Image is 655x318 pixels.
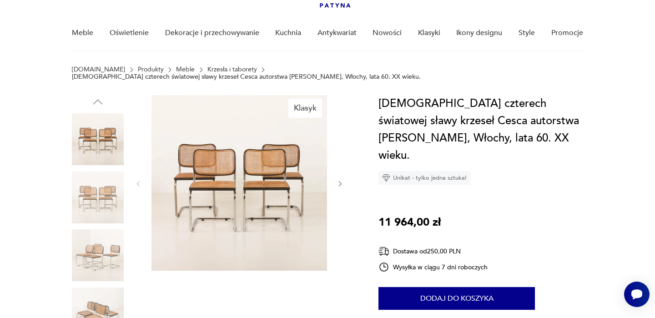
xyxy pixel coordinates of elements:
a: Promocje [551,15,583,50]
img: Ikona dostawy [378,246,389,257]
a: Antykwariat [317,15,357,50]
img: Zdjęcie produktu Zestaw czterech światowej sławy krzeseł Cesca autorstwa Marcela Breuera, Włochy,... [72,113,124,165]
a: Meble [72,15,93,50]
a: Dekoracje i przechowywanie [165,15,259,50]
button: Dodaj do koszyka [378,287,535,310]
a: Produkty [138,66,164,73]
div: Wysyłka w ciągu 7 dni roboczych [378,262,488,273]
div: Unikat - tylko jedna sztuka! [378,171,470,185]
div: Dostawa od 250,00 PLN [378,246,488,257]
p: [DEMOGRAPHIC_DATA] czterech światowej sławy krzeseł Cesca autorstwa [PERSON_NAME], Włochy, lata 6... [72,73,421,81]
a: [DOMAIN_NAME] [72,66,125,73]
p: 11 964,00 zł [378,214,441,231]
a: Klasyki [418,15,440,50]
a: Oświetlenie [110,15,149,50]
a: Nowości [373,15,402,50]
h1: [DEMOGRAPHIC_DATA] czterech światowej sławy krzeseł Cesca autorstwa [PERSON_NAME], Włochy, lata 6... [378,95,583,164]
img: Zdjęcie produktu Zestaw czterech światowej sławy krzeseł Cesca autorstwa Marcela Breuera, Włochy,... [151,95,327,271]
a: Ikony designu [456,15,502,50]
a: Meble [176,66,195,73]
div: Klasyk [288,99,322,118]
a: Kuchnia [275,15,301,50]
img: Zdjęcie produktu Zestaw czterech światowej sławy krzeseł Cesca autorstwa Marcela Breuera, Włochy,... [72,229,124,281]
a: Krzesła i taborety [207,66,257,73]
img: Ikona diamentu [382,174,390,182]
img: Zdjęcie produktu Zestaw czterech światowej sławy krzeseł Cesca autorstwa Marcela Breuera, Włochy,... [72,172,124,223]
a: Style [519,15,535,50]
iframe: Smartsupp widget button [624,282,650,307]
